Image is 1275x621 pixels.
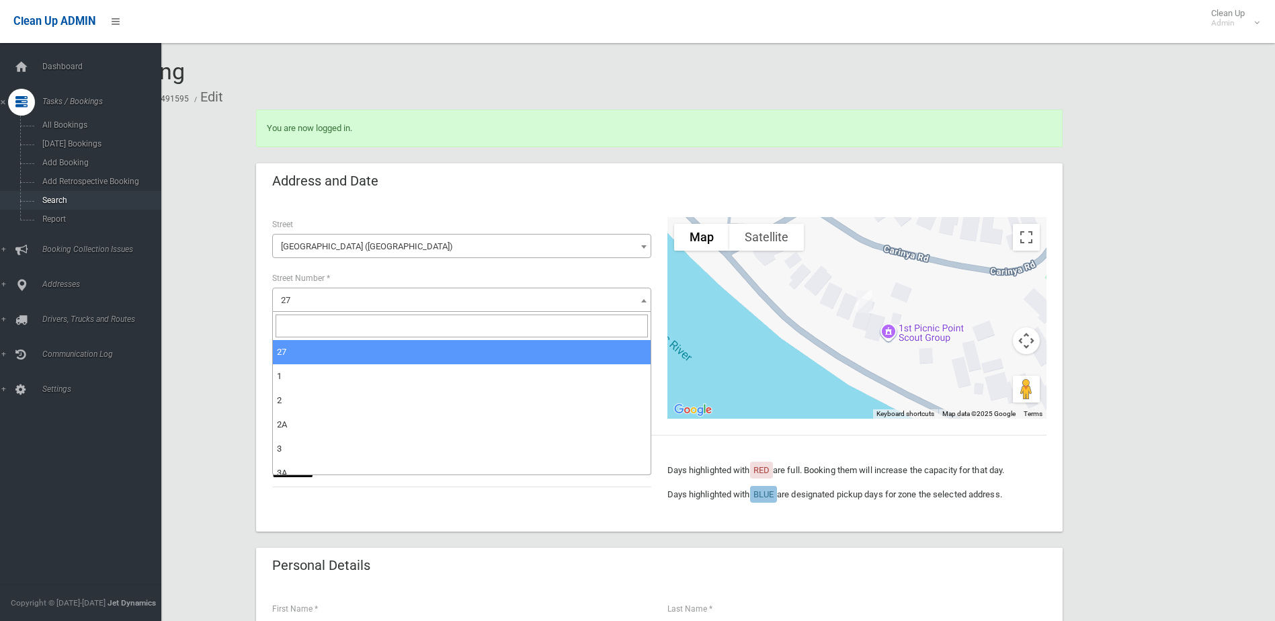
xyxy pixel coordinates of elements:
a: Open this area in Google Maps (opens a new window) [671,401,715,419]
span: 1 [277,371,282,381]
p: Days highlighted with are full. Booking them will increase the capacity for that day. [667,462,1046,479]
span: Carinya Road (PICNIC POINT 2213) [272,234,651,258]
span: 27 [281,295,290,305]
span: Clean Up ADMIN [13,15,95,28]
li: Edit [191,85,223,110]
button: Show satellite imagery [729,224,804,251]
button: Drag Pegman onto the map to open Street View [1013,376,1040,403]
span: RED [753,465,770,475]
button: Toggle fullscreen view [1013,224,1040,251]
header: Address and Date [256,168,395,194]
p: Days highlighted with are designated pickup days for zone the selected address. [667,487,1046,503]
a: #491595 [156,94,189,103]
span: Report [38,214,160,224]
span: 3A [277,468,287,478]
div: You are now logged in. [256,110,1063,147]
span: 3 [277,444,282,454]
header: Personal Details [256,552,386,579]
img: Google [671,401,715,419]
span: Settings [38,384,171,394]
span: Dashboard [38,62,171,71]
small: Admin [1211,18,1245,28]
span: Add Retrospective Booking [38,177,160,186]
span: Add Booking [38,158,160,167]
span: 27 [276,291,648,310]
span: All Bookings [38,120,160,130]
span: Addresses [38,280,171,289]
strong: Jet Dynamics [108,598,156,608]
span: Copyright © [DATE]-[DATE] [11,598,106,608]
span: Drivers, Trucks and Routes [38,315,171,324]
button: Map camera controls [1013,327,1040,354]
span: Search [38,196,160,205]
div: 27 Carinya Road, PICNIC POINT NSW 2213 [851,285,878,319]
button: Show street map [674,224,729,251]
span: 2 [277,395,282,405]
span: Tasks / Bookings [38,97,171,106]
span: 2A [277,419,287,429]
span: 27 [277,347,286,357]
span: 27 [272,288,651,312]
span: [DATE] Bookings [38,139,160,149]
span: Booking Collection Issues [38,245,171,254]
span: Carinya Road (PICNIC POINT 2213) [276,237,648,256]
span: Map data ©2025 Google [942,410,1016,417]
span: Clean Up [1204,8,1258,28]
button: Keyboard shortcuts [876,409,934,419]
span: BLUE [753,489,774,499]
a: Terms (opens in new tab) [1024,410,1042,417]
span: Communication Log [38,349,171,359]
